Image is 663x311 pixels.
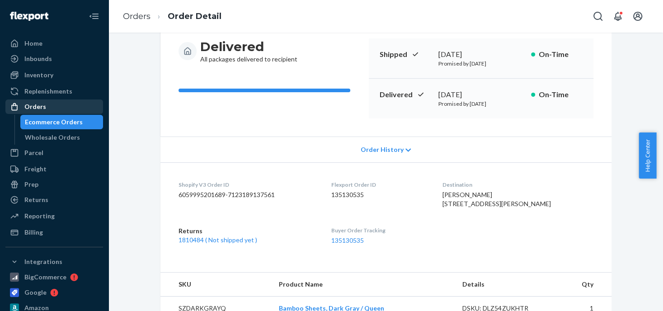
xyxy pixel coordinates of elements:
p: On-Time [539,49,583,60]
div: Parcel [24,148,43,157]
a: Parcel [5,146,103,160]
p: Shipped [380,49,431,60]
p: Promised by [DATE] [438,60,524,67]
a: Inbounds [5,52,103,66]
a: Wholesale Orders [20,130,103,145]
th: Product Name [272,273,455,297]
div: [DATE] [438,90,524,100]
dt: Shopify V3 Order ID [179,181,317,188]
div: Wholesale Orders [25,133,80,142]
dt: Destination [442,181,593,188]
div: Integrations [24,257,62,266]
button: Open notifications [609,7,627,25]
button: Open account menu [629,7,647,25]
dt: Returns [179,226,317,236]
a: Freight [5,162,103,176]
a: 1810484 ( Not shipped yet ) [179,236,257,244]
a: 135130535 [331,236,364,244]
dd: 135130535 [331,190,428,199]
button: Open Search Box [589,7,607,25]
button: Help Center [639,132,656,179]
h3: Delivered [200,38,297,55]
img: Flexport logo [10,12,48,21]
a: BigCommerce [5,270,103,284]
div: Freight [24,165,47,174]
a: Returns [5,193,103,207]
a: Reporting [5,209,103,223]
span: [PERSON_NAME] [STREET_ADDRESS][PERSON_NAME] [442,191,551,207]
th: Details [455,273,555,297]
a: Orders [5,99,103,114]
a: Prep [5,177,103,192]
div: Inbounds [24,54,52,63]
a: Google [5,285,103,300]
div: Orders [24,102,46,111]
p: Delivered [380,90,431,100]
div: Home [24,39,42,48]
div: All packages delivered to recipient [200,38,297,64]
a: Inventory [5,68,103,82]
a: Home [5,36,103,51]
div: Replenishments [24,87,72,96]
dd: 6059995201689-7123189137561 [179,190,317,199]
dt: Buyer Order Tracking [331,226,428,234]
div: Inventory [24,71,53,80]
div: Google [24,288,47,297]
div: BigCommerce [24,273,66,282]
th: Qty [555,273,611,297]
div: Returns [24,195,48,204]
dt: Flexport Order ID [331,181,428,188]
div: Ecommerce Orders [25,118,83,127]
div: Prep [24,180,38,189]
th: SKU [160,273,272,297]
p: Promised by [DATE] [438,100,524,108]
a: Billing [5,225,103,240]
button: Integrations [5,254,103,269]
ol: breadcrumbs [116,3,229,30]
p: On-Time [539,90,583,100]
div: Billing [24,228,43,237]
span: Order History [360,145,403,154]
a: Replenishments [5,84,103,99]
div: [DATE] [438,49,524,60]
a: Ecommerce Orders [20,115,103,129]
a: Orders [123,11,150,21]
button: Close Navigation [85,7,103,25]
div: Reporting [24,212,55,221]
a: Order Detail [168,11,221,21]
